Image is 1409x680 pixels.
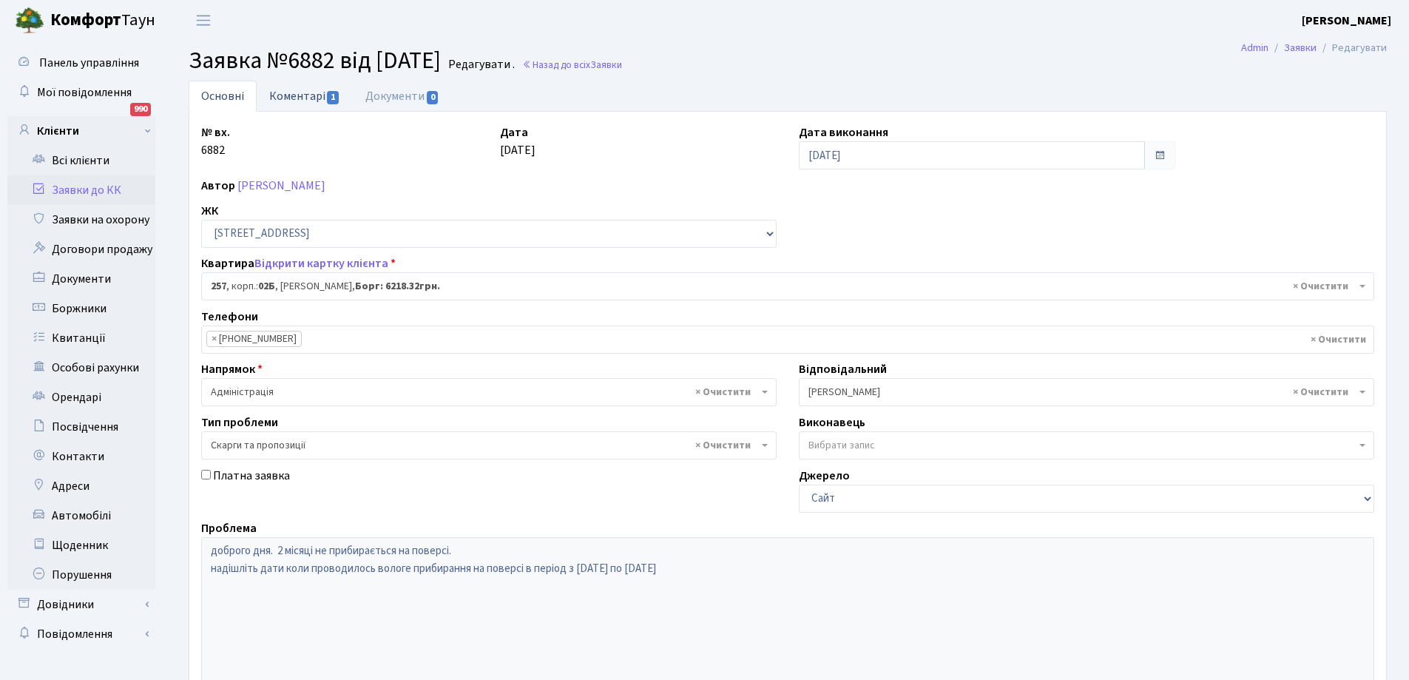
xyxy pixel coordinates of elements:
label: Напрямок [201,360,263,378]
a: Мої повідомлення990 [7,78,155,107]
a: Контакти [7,442,155,471]
span: Заявка №6882 від [DATE] [189,44,441,78]
label: Квартира [201,255,396,272]
b: 02Б [258,279,275,294]
span: Синельник С.В. [799,378,1374,406]
b: [PERSON_NAME] [1302,13,1391,29]
b: Борг: 6218.32грн. [355,279,440,294]
a: Відкрити картку клієнта [254,255,388,272]
a: [PERSON_NAME] [1302,12,1391,30]
label: Платна заявка [213,467,290,485]
nav: breadcrumb [1219,33,1409,64]
li: +380634287418 [206,331,302,347]
a: Щоденник [7,531,155,560]
a: Особові рахунки [7,353,155,383]
label: Проблема [201,519,257,537]
small: Редагувати . [445,58,515,72]
a: Орендарі [7,383,155,412]
a: Документи [353,81,452,112]
a: Admin [1241,40,1268,55]
div: [DATE] [489,124,788,169]
span: Видалити всі елементи [1293,279,1348,294]
a: Документи [7,264,155,294]
span: <b>257</b>, корп.: <b>02Б</b>, Стрішна Юлія Борисівна, <b>Борг: 6218.32грн.</b> [201,272,1374,300]
a: Коментарі [257,81,353,111]
label: Дата [500,124,528,141]
a: Назад до всіхЗаявки [522,58,622,72]
a: Квитанції [7,323,155,353]
span: Скарги та пропозиції [201,431,777,459]
div: 6882 [190,124,489,169]
button: Переключити навігацію [185,8,222,33]
span: Видалити всі елементи [695,438,751,453]
span: Скарги та пропозиції [211,438,758,453]
span: Вибрати запис [808,438,875,453]
label: Телефони [201,308,258,326]
a: Заявки на охорону [7,205,155,235]
span: Мої повідомлення [37,84,132,101]
span: 0 [427,91,439,104]
span: 1 [327,91,339,104]
label: ЖК [201,202,218,220]
span: Синельник С.В. [808,385,1356,400]
span: Видалити всі елементи [695,385,751,400]
span: Заявки [590,58,622,72]
a: [PERSON_NAME] [237,178,325,194]
label: Відповідальний [799,360,887,378]
label: Виконавець [799,414,865,431]
label: Джерело [799,467,850,485]
a: Всі клієнти [7,146,155,175]
a: Посвідчення [7,412,155,442]
img: logo.png [15,6,44,36]
b: Комфорт [50,8,121,32]
span: Панель управління [39,55,139,71]
span: Видалити всі елементи [1311,332,1366,347]
span: Адміністрація [201,378,777,406]
label: Автор [201,177,235,195]
a: Заявки до КК [7,175,155,205]
a: Заявки [1284,40,1317,55]
a: Боржники [7,294,155,323]
span: <b>257</b>, корп.: <b>02Б</b>, Стрішна Юлія Борисівна, <b>Борг: 6218.32грн.</b> [211,279,1356,294]
span: × [212,331,217,346]
a: Повідомлення [7,619,155,649]
a: Договори продажу [7,235,155,264]
span: Таун [50,8,155,33]
span: Видалити всі елементи [1293,385,1348,400]
span: Адміністрація [211,385,758,400]
a: Порушення [7,560,155,590]
a: Основні [189,81,257,112]
b: 257 [211,279,226,294]
div: 990 [130,103,151,116]
a: Автомобілі [7,501,155,531]
li: Редагувати [1317,40,1387,56]
a: Клієнти [7,116,155,146]
a: Довідники [7,590,155,619]
label: Тип проблеми [201,414,278,431]
a: Панель управління [7,48,155,78]
a: Адреси [7,471,155,501]
label: № вх. [201,124,230,141]
label: Дата виконання [799,124,888,141]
